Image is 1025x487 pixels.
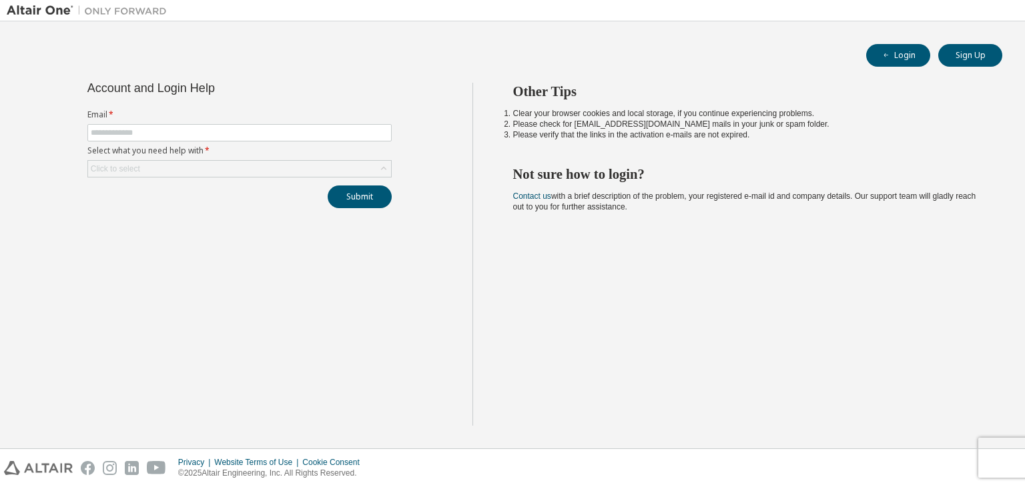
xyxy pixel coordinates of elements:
img: Altair One [7,4,174,17]
div: Click to select [88,161,391,177]
span: with a brief description of the problem, your registered e-mail id and company details. Our suppo... [513,191,976,211]
div: Click to select [91,163,140,174]
li: Clear your browser cookies and local storage, if you continue experiencing problems. [513,108,979,119]
label: Email [87,109,392,120]
div: Account and Login Help [87,83,331,93]
h2: Other Tips [513,83,979,100]
li: Please verify that the links in the activation e-mails are not expired. [513,129,979,140]
a: Contact us [513,191,551,201]
h2: Not sure how to login? [513,165,979,183]
label: Select what you need help with [87,145,392,156]
button: Sign Up [938,44,1002,67]
img: altair_logo.svg [4,461,73,475]
img: linkedin.svg [125,461,139,475]
button: Submit [328,185,392,208]
div: Privacy [178,457,214,468]
img: instagram.svg [103,461,117,475]
img: facebook.svg [81,461,95,475]
div: Website Terms of Use [214,457,302,468]
div: Cookie Consent [302,457,367,468]
li: Please check for [EMAIL_ADDRESS][DOMAIN_NAME] mails in your junk or spam folder. [513,119,979,129]
img: youtube.svg [147,461,166,475]
button: Login [866,44,930,67]
p: © 2025 Altair Engineering, Inc. All Rights Reserved. [178,468,368,479]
